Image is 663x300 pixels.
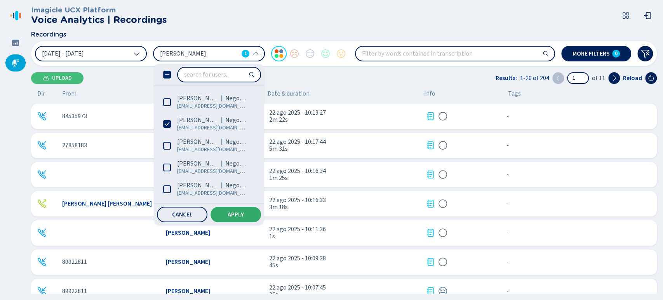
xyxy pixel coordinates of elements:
[37,112,47,121] svg: telephone-inbound
[426,286,435,296] svg: journal-text
[438,199,447,208] div: Sentiment analysis in progress...
[438,228,447,237] div: Sentiment analysis in progress...
[31,72,84,84] button: Upload
[225,160,247,167] span: Negocios
[506,113,509,120] span: No tags assigned
[177,124,247,132] span: [EMAIL_ADDRESS][DOMAIN_NAME]
[37,141,47,150] div: Incoming call
[506,200,509,207] span: No tags assigned
[177,189,247,197] span: [EMAIL_ADDRESS][DOMAIN_NAME]
[225,116,247,124] span: Negocios
[438,257,447,267] svg: icon-emoji-silent
[177,146,247,153] span: [EMAIL_ADDRESS][DOMAIN_NAME]
[37,228,47,237] svg: telephone-inbound
[426,112,435,121] div: Transcription available
[592,75,605,82] span: of 11
[37,199,47,208] div: Outgoing call
[5,54,26,72] div: Recordings
[426,112,435,121] svg: journal-text
[37,90,45,97] span: Dir
[506,288,509,295] span: No tags assigned
[42,51,84,57] span: [DATE] - [DATE]
[426,170,435,179] div: Transcription available
[5,34,26,51] div: Dashboard
[561,46,631,61] button: More filters0
[438,199,447,208] svg: icon-emoji-silent
[37,228,47,237] div: Incoming call
[172,211,193,218] span: Cancel
[252,51,259,57] svg: chevron-up
[543,51,549,57] svg: search
[615,51,618,57] span: 0
[211,207,261,222] button: Apply
[438,286,447,296] div: Neutral sentiment
[506,229,509,236] span: No tags assigned
[178,68,260,82] input: search for users...
[244,50,247,58] span: 1
[438,141,447,150] div: Sentiment analysis in progress...
[62,90,77,97] span: From
[438,257,447,267] div: Sentiment analysis in progress...
[426,257,435,267] div: Transcription available
[37,170,47,179] div: Incoming call
[506,171,509,178] span: No tags assigned
[506,142,509,149] span: No tags assigned
[37,257,47,267] svg: telephone-inbound
[506,258,509,265] span: No tags assigned
[177,116,218,124] span: [PERSON_NAME]
[35,46,147,61] button: [DATE] - [DATE]
[438,141,447,150] svg: icon-emoji-silent
[31,6,167,14] h3: Imagicle UCX Platform
[438,170,447,179] svg: icon-emoji-silent
[228,211,244,218] span: Apply
[52,75,72,81] span: Upload
[573,51,610,57] span: More filters
[225,181,247,189] span: Negocios
[496,75,517,82] span: Results:
[438,112,447,121] svg: icon-emoji-silent
[552,72,564,84] button: Previous page
[438,112,447,121] div: Sentiment analysis in progress...
[520,75,549,82] span: 1-20 of 204
[177,181,218,189] span: [PERSON_NAME]
[637,46,653,61] button: Clear filters
[426,286,435,296] div: Transcription available
[426,141,435,150] div: Transcription available
[424,90,435,97] span: Info
[12,59,19,67] svg: mic-fill
[12,39,19,47] svg: dashboard-filled
[134,51,140,57] svg: chevron-down
[177,160,218,167] span: [PERSON_NAME]
[37,170,47,179] svg: telephone-inbound
[426,228,435,237] div: Transcription available
[177,138,218,146] span: [PERSON_NAME]
[177,102,247,110] span: [EMAIL_ADDRESS][DOMAIN_NAME]
[31,14,167,25] h2: Voice Analytics | Recordings
[608,72,620,84] button: Next page
[37,199,47,208] svg: telephone-outbound
[645,72,657,84] button: Reload the current page
[225,94,247,102] span: Negocios
[508,90,521,97] span: Tags
[644,12,651,19] svg: box-arrow-left
[157,207,207,222] button: Cancel
[356,47,554,61] input: Filter by words contained in transcription
[160,49,238,58] span: [PERSON_NAME]
[611,75,617,81] svg: chevron-right
[177,94,218,102] span: [PERSON_NAME]
[37,257,47,267] div: Incoming call
[426,199,435,208] div: Transcription available
[43,75,49,81] svg: cloud-upload
[438,170,447,179] div: Sentiment analysis in progress...
[225,138,247,146] span: Negocios
[426,141,435,150] svg: journal-text
[177,167,247,175] span: [EMAIL_ADDRESS][DOMAIN_NAME]
[37,286,47,296] svg: telephone-inbound
[426,228,435,237] svg: journal-text
[438,228,447,237] svg: icon-emoji-silent
[268,90,418,97] span: Date & duration
[249,72,255,78] svg: search
[623,75,642,82] span: Reload
[555,75,561,81] svg: chevron-left
[426,257,435,267] svg: journal-text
